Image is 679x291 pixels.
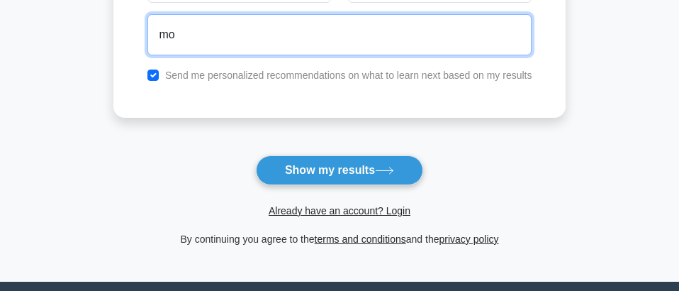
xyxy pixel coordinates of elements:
[256,155,423,185] button: Show my results
[105,231,575,248] div: By continuing you agree to the and the
[269,205,410,216] a: Already have an account? Login
[315,234,406,245] a: terms and conditions
[147,14,532,55] input: Email
[165,70,532,81] label: Send me personalized recommendations on what to learn next based on my results
[439,234,499,245] a: privacy policy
